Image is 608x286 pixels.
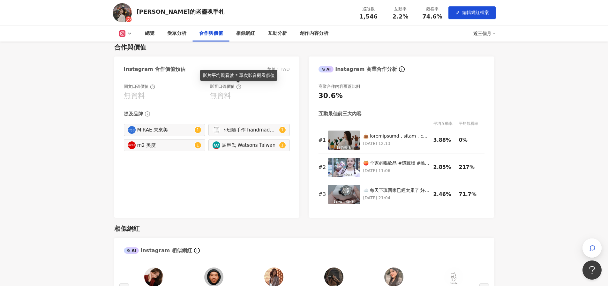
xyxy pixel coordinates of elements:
div: 相似網紅 [114,224,140,233]
button: edit編輯網紅檔案 [448,6,496,19]
p: [DATE] 12:13 [363,140,430,147]
div: 3.88% [433,137,456,144]
div: 71.7% [459,191,481,198]
div: 合作與價值 [114,43,146,52]
span: 2.2% [393,13,409,20]
div: 2.46% [433,191,456,198]
div: 合作與價值 [199,30,223,37]
span: 74.6% [422,13,442,20]
div: [PERSON_NAME]的老靈魂手札 [137,8,224,16]
div: 圖文口碑價值 [124,84,155,89]
div: Instagram 商業合作分析 [319,66,397,73]
div: 屈臣氏 Watsons Taiwan [222,142,278,149]
div: 受眾分析 [167,30,186,37]
div: ☁️ 每天下班回家已經太累了 好想要自動洗淨全身的機器🥹 至少可以從洗臉機開始！ 未來美全新升級第四代洗臉機 柔軟矽膠刷毛、4種光美容、石墨烯45°C溫感按摩 每天洗臉的環節真的已經太頂級 再搭... [363,187,430,194]
div: 平均觀看率 [459,120,484,127]
iframe: Help Scout Beacon - Open [582,260,602,280]
sup: 1 [195,127,201,133]
div: AI [319,66,334,72]
sup: 1 [279,127,286,133]
img: KOL Avatar [213,126,220,134]
div: 互動分析 [268,30,287,37]
span: 1 [281,143,284,147]
p: [DATE] 11:06 [363,167,430,174]
div: AI [124,247,139,254]
div: 👜 loremipsumd，sitam，consect、adipisc，elits。doeiUsmodte，incididuntutlaboree，dolore，magnaaliqu😮‍💨 en... [363,133,430,139]
div: 🍑 全家必喝飲品 #隱藏版 #桃氣光波美式 每天早上的那杯咖啡 加入「這個」變得更好喝！ 關鍵就是 #m2水光膠原飲 🔎玻尿酸保濕加強膠原飲 🫧採用韓國原廠膠原蛋白：3800毫克的韓國正宗雙胜膠... [363,160,430,167]
span: 1,546 [359,13,378,20]
div: 30.6% [319,91,343,101]
div: 創作內容分析 [300,30,328,37]
div: 影片平均觀看數 * 單次影音觀看價值 [200,70,277,81]
div: MIRAE 未來美 [137,126,193,133]
div: # 1 [319,137,325,144]
span: 1 [281,128,284,132]
div: 近三個月 [473,28,496,39]
div: 互動率 [388,6,413,12]
img: 👜 猶記第一次買精品的時候，為了找到貨，打了好幾通電話、跑了好幾間門市，才成功拿下。身為社恐I人應該都知道，打電話和靠櫃對我們而言是多麽可怕的事情，當時為了買包，真的是費盡千辛萬苦啊😮‍💨 推薦... [328,131,360,150]
span: info-circle [144,110,151,117]
div: 217% [459,164,481,171]
img: KOL Avatar [128,126,136,134]
sup: 1 [195,142,201,148]
img: KOL Avatar [213,141,220,149]
div: # 2 [319,164,325,171]
span: 1 [197,128,199,132]
div: 無資料 [124,91,145,101]
div: 影音口碑價值 [210,84,241,89]
div: 下班隨手作 handmade by [PERSON_NAME] [222,126,278,133]
img: ☁️ 每天下班回家已經太累了 好想要自動洗淨全身的機器🥹 至少可以從洗臉機開始！ 未來美全新升級第四代洗臉機 柔軟矽膠刷毛、4種光美容、石墨烯45°C溫感按摩 每天洗臉的環節真的已經太頂級 再搭... [328,185,360,204]
span: info-circle [398,65,406,73]
p: [DATE] 21:04 [363,194,430,201]
div: 商業合作內容覆蓋比例 [319,84,360,89]
span: edit [455,11,460,15]
div: 平均互動率 [433,120,459,127]
div: 提及品牌 [124,111,143,117]
div: 無資料 [210,91,231,101]
div: m2 美度 [137,142,193,149]
div: 0% [459,137,481,144]
span: 編輯網紅檔案 [462,10,489,15]
div: Instagram 相似網紅 [124,247,192,254]
div: 觀看率 [420,6,445,12]
img: KOL Avatar [128,141,136,149]
img: KOL Avatar [113,3,132,22]
div: 追蹤數 [357,6,381,12]
div: 互動最佳前三大內容 [319,110,362,117]
div: 幣值：TWD [267,66,290,72]
img: 🍑 全家必喝飲品 #隱藏版 #桃氣光波美式 每天早上的那杯咖啡 加入「這個」變得更好喝！ 關鍵就是 #m2水光膠原飲 🔎玻尿酸保濕加強膠原飲 🫧採用韓國原廠膠原蛋白：3800毫克的韓國正宗雙胜膠... [328,158,360,177]
div: 相似網紅 [236,30,255,37]
sup: 1 [279,142,286,148]
div: Instagram 合作價值預估 [124,66,186,73]
div: 2.85% [433,164,456,171]
div: # 3 [319,191,325,198]
div: 總覽 [145,30,154,37]
span: 1 [197,143,199,147]
span: info-circle [193,247,201,254]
